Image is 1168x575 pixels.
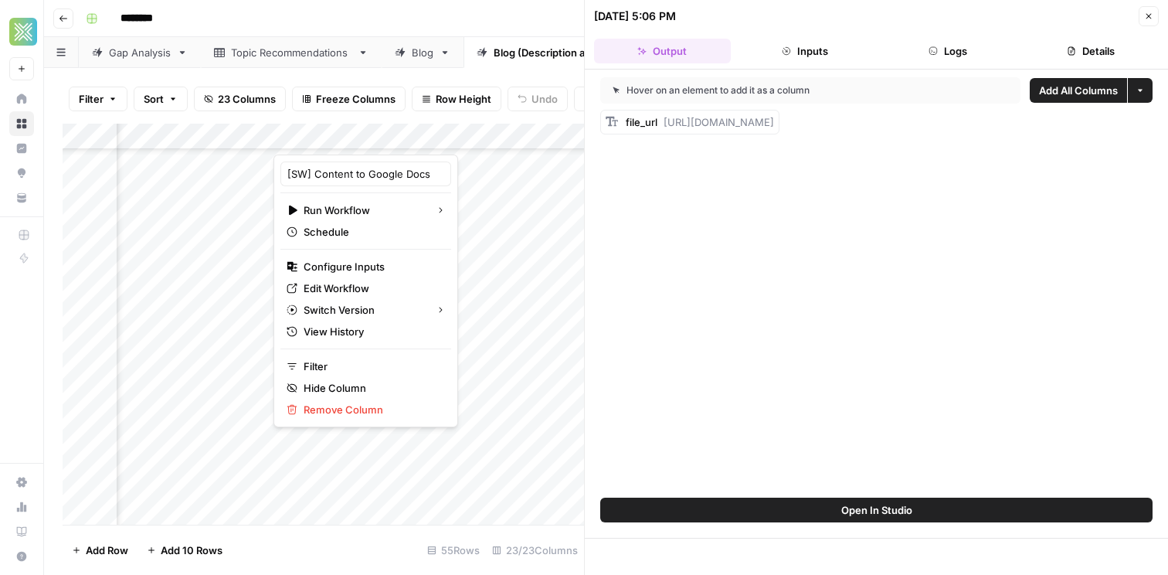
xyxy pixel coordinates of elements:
[304,380,439,396] span: Hide Column
[63,538,138,563] button: Add Row
[86,543,128,558] span: Add Row
[304,259,439,274] span: Configure Inputs
[138,538,232,563] button: Add 10 Rows
[218,91,276,107] span: 23 Columns
[304,202,423,218] span: Run Workflow
[737,39,874,63] button: Inputs
[9,87,34,111] a: Home
[626,116,657,128] span: file_url
[69,87,127,111] button: Filter
[304,359,439,374] span: Filter
[421,538,486,563] div: 55 Rows
[304,402,439,417] span: Remove Column
[194,87,286,111] button: 23 Columns
[79,91,104,107] span: Filter
[201,37,382,68] a: Topic Recommendations
[1030,78,1127,103] button: Add All Columns
[841,502,912,518] span: Open In Studio
[9,18,37,46] img: Xponent21 Logo
[292,87,406,111] button: Freeze Columns
[508,87,568,111] button: Undo
[9,12,34,51] button: Workspace: Xponent21
[9,161,34,185] a: Opportunities
[9,136,34,161] a: Insights
[664,116,774,128] span: [URL][DOMAIN_NAME]
[9,470,34,495] a: Settings
[594,9,676,24] div: [DATE] 5:06 PM
[9,185,34,210] a: Your Data
[9,519,34,544] a: Learning Hub
[9,495,34,519] a: Usage
[600,498,1153,522] button: Open In Studio
[304,281,439,296] span: Edit Workflow
[1022,39,1159,63] button: Details
[494,45,654,60] div: Blog (Description and Tie In Test)
[304,302,423,318] span: Switch Version
[880,39,1017,63] button: Logs
[1039,83,1118,98] span: Add All Columns
[144,91,164,107] span: Sort
[531,91,558,107] span: Undo
[9,544,34,569] button: Help + Support
[463,37,684,68] a: Blog (Description and Tie In Test)
[161,543,222,558] span: Add 10 Rows
[9,111,34,136] a: Browse
[134,87,188,111] button: Sort
[304,324,439,339] span: View History
[594,39,731,63] button: Output
[109,45,171,60] div: Gap Analysis
[231,45,351,60] div: Topic Recommendations
[304,224,439,240] span: Schedule
[436,91,491,107] span: Row Height
[316,91,396,107] span: Freeze Columns
[613,83,909,97] div: Hover on an element to add it as a column
[412,45,433,60] div: Blog
[486,538,584,563] div: 23/23 Columns
[79,37,201,68] a: Gap Analysis
[412,87,501,111] button: Row Height
[382,37,463,68] a: Blog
